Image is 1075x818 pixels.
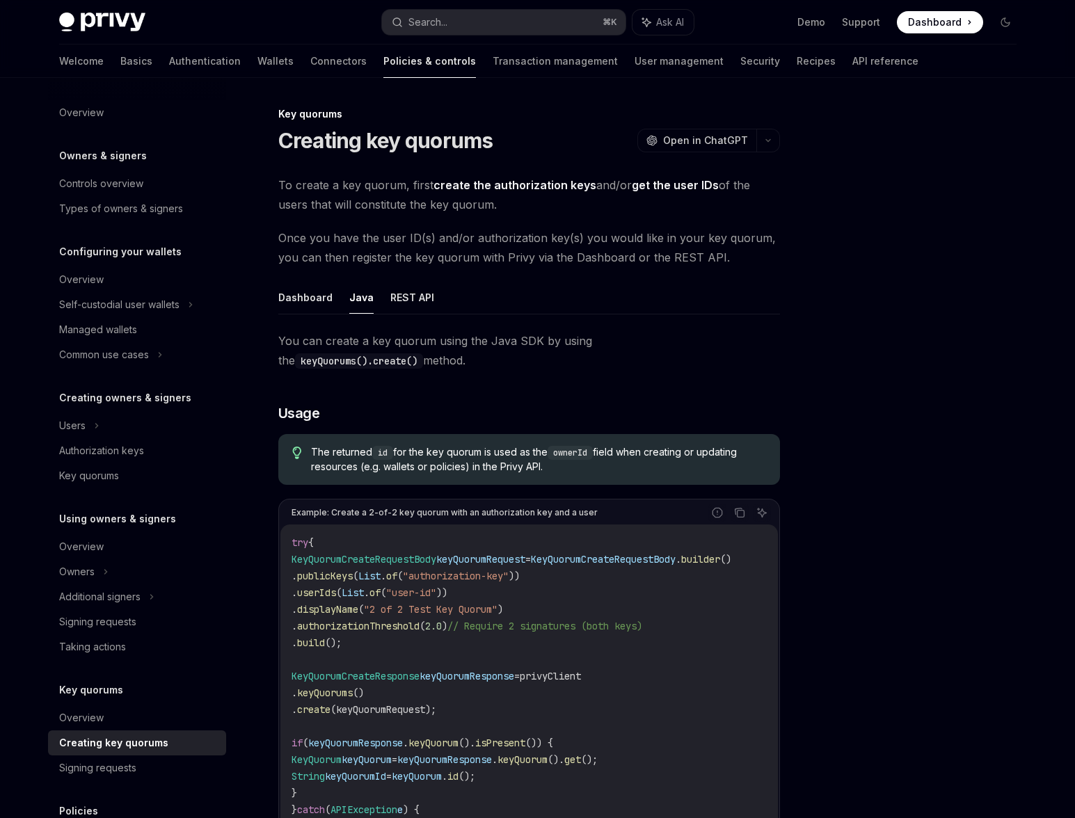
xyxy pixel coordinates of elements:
[59,271,104,288] div: Overview
[525,737,553,749] span: ()) {
[59,147,147,164] h5: Owners & signers
[48,438,226,463] a: Authorization keys
[720,553,731,566] span: ()
[358,603,364,616] span: (
[59,682,123,698] h5: Key quorums
[59,45,104,78] a: Welcome
[797,15,825,29] a: Demo
[325,636,342,649] span: ();
[59,243,182,260] h5: Configuring your wallets
[48,100,226,125] a: Overview
[372,446,393,460] code: id
[311,445,765,474] span: The returned for the key quorum is used as the field when creating or updating resources (e.g. wa...
[292,447,302,459] svg: Tip
[381,570,386,582] span: .
[297,620,420,632] span: authorizationThreshold
[308,536,314,549] span: {
[297,803,325,816] span: catch
[382,10,626,35] button: Search...⌘K
[48,634,226,659] a: Taking actions
[59,296,180,313] div: Self-custodial user wallets
[433,178,596,193] a: create the authorization keys
[403,737,408,749] span: .
[397,803,403,816] span: e
[397,570,403,582] span: (
[475,737,525,749] span: isPresent
[331,803,397,816] span: APIException
[292,753,342,766] span: KeyQuorum
[403,570,509,582] span: "authorization-key"
[59,639,126,655] div: Taking actions
[278,107,780,121] div: Key quorums
[310,45,367,78] a: Connectors
[369,586,381,599] span: of
[447,620,642,632] span: // Require 2 signatures (both keys)
[48,705,226,730] a: Overview
[514,670,520,682] span: =
[390,281,434,314] button: REST API
[292,670,420,682] span: KeyQuorumCreateResponse
[447,770,459,783] span: id
[676,553,681,566] span: .
[59,104,104,121] div: Overview
[59,511,176,527] h5: Using owners & signers
[342,753,392,766] span: keyQuorum
[497,603,503,616] span: )
[59,563,95,580] div: Owners
[353,570,358,582] span: (
[278,128,493,153] h1: Creating key quorums
[59,442,144,459] div: Authorization keys
[325,770,386,783] span: keyQuorumId
[59,735,168,751] div: Creating key quorums
[292,536,308,549] span: try
[278,331,780,370] span: You can create a key quorum using the Java SDK by using the method.
[603,17,617,28] span: ⌘ K
[292,586,297,599] span: .
[708,504,726,522] button: Report incorrect code
[386,570,397,582] span: of
[459,737,475,749] span: ().
[48,730,226,755] a: Creating key quorums
[420,670,514,682] span: keyQuorumResponse
[331,703,436,716] span: (keyQuorumRequest);
[59,390,191,406] h5: Creating owners & signers
[663,134,748,147] span: Open in ChatGPT
[342,586,364,599] span: List
[493,45,618,78] a: Transaction management
[581,753,598,766] span: ();
[632,178,719,193] a: get the user IDs
[436,553,525,566] span: keyQuorumRequest
[48,317,226,342] a: Managed wallets
[364,603,497,616] span: "2 of 2 Test Key Quorum"
[48,196,226,221] a: Types of owners & signers
[169,45,241,78] a: Authentication
[637,129,756,152] button: Open in ChatGPT
[381,586,386,599] span: (
[297,687,353,699] span: keyQuorums
[278,403,320,423] span: Usage
[632,10,694,35] button: Ask AI
[656,15,684,29] span: Ask AI
[59,13,145,32] img: dark logo
[292,636,297,649] span: .
[436,586,447,599] span: ))
[292,737,303,749] span: if
[48,463,226,488] a: Key quorums
[459,770,475,783] span: ();
[292,553,436,566] span: KeyQuorumCreateRequestBody
[59,321,137,338] div: Managed wallets
[520,670,581,682] span: privyClient
[353,687,364,699] span: ()
[383,45,476,78] a: Policies & controls
[525,553,531,566] span: =
[48,534,226,559] a: Overview
[397,753,492,766] span: keyQuorumResponse
[681,553,720,566] span: builder
[297,636,325,649] span: build
[297,586,336,599] span: userIds
[59,175,143,192] div: Controls overview
[292,687,297,699] span: .
[292,703,297,716] span: .
[292,570,297,582] span: .
[425,620,442,632] span: 2.0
